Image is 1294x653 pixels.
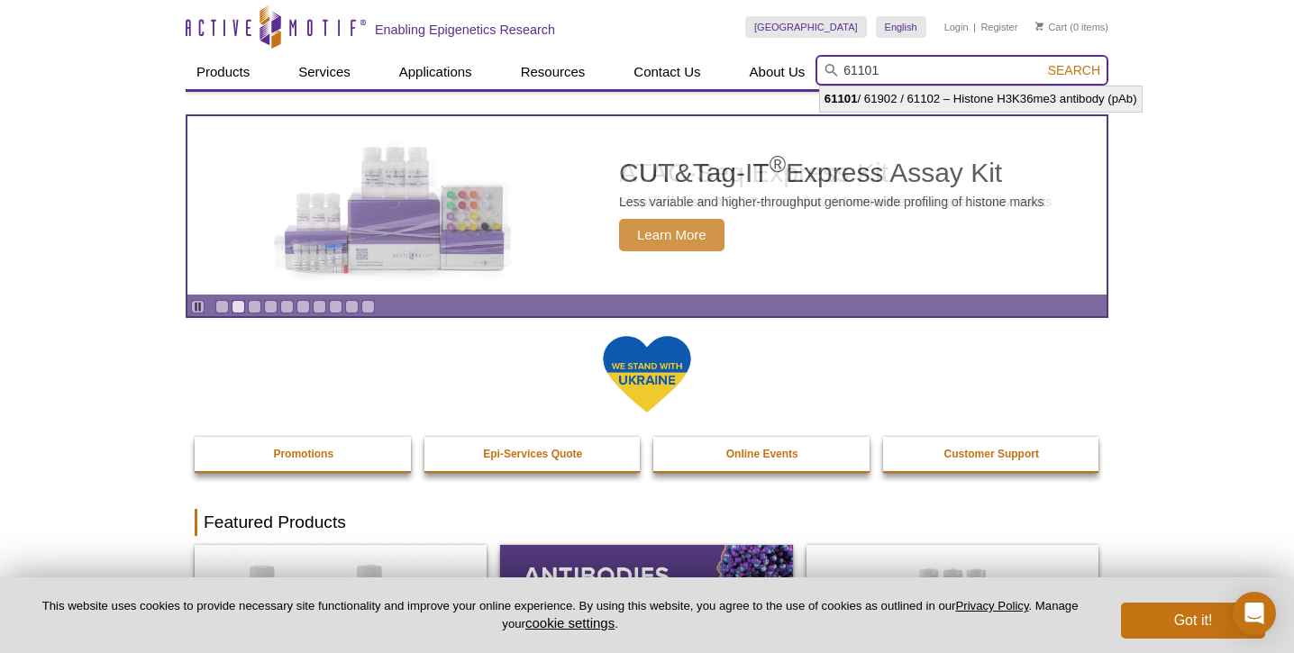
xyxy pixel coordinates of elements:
[525,615,615,630] button: cookie settings
[619,219,724,251] span: Learn More
[653,437,871,471] a: Online Events
[388,55,483,89] a: Applications
[232,300,245,313] a: Go to slide 2
[313,300,326,313] a: Go to slide 7
[955,599,1028,612] a: Privacy Policy
[273,448,333,460] strong: Promotions
[1035,22,1043,31] img: Your Cart
[825,92,858,105] strong: 61101
[329,300,342,313] a: Go to slide 8
[246,106,543,304] img: CUT&Tag-IT Express Assay Kit
[264,300,278,313] a: Go to slide 4
[770,151,786,177] sup: ®
[876,16,926,38] a: English
[1035,21,1067,33] a: Cart
[510,55,597,89] a: Resources
[816,55,1108,86] input: Keyword, Cat. No.
[29,598,1091,632] p: This website uses cookies to provide necessary site functionality and improve your online experie...
[248,300,261,313] a: Go to slide 3
[296,300,310,313] a: Go to slide 6
[1048,63,1100,77] span: Search
[287,55,361,89] a: Services
[375,22,555,38] h2: Enabling Epigenetics Research
[195,437,413,471] a: Promotions
[623,55,711,89] a: Contact Us
[195,509,1099,536] h2: Featured Products
[483,448,582,460] strong: Epi-Services Quote
[602,334,692,414] img: We Stand With Ukraine
[215,300,229,313] a: Go to slide 1
[191,300,205,313] a: Toggle autoplay
[973,16,976,38] li: |
[187,116,1107,295] a: CUT&Tag-IT Express Assay Kit CUT&Tag-IT®Express Assay Kit Less variable and higher-throughput gen...
[820,86,1142,112] li: / 61902 / 61102 – Histone H3K36me3 antibody (pAb)
[280,300,294,313] a: Go to slide 5
[944,21,969,33] a: Login
[1121,603,1265,639] button: Got it!
[619,194,1044,210] p: Less variable and higher-throughput genome-wide profiling of histone marks
[944,448,1039,460] strong: Customer Support
[980,21,1017,33] a: Register
[1233,592,1276,635] div: Open Intercom Messenger
[186,55,260,89] a: Products
[619,159,1044,186] h2: CUT&Tag-IT Express Assay Kit
[739,55,816,89] a: About Us
[361,300,375,313] a: Go to slide 10
[345,300,359,313] a: Go to slide 9
[883,437,1101,471] a: Customer Support
[726,448,798,460] strong: Online Events
[187,116,1107,295] article: CUT&Tag-IT Express Assay Kit
[1035,16,1108,38] li: (0 items)
[1043,62,1106,78] button: Search
[745,16,867,38] a: [GEOGRAPHIC_DATA]
[424,437,642,471] a: Epi-Services Quote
